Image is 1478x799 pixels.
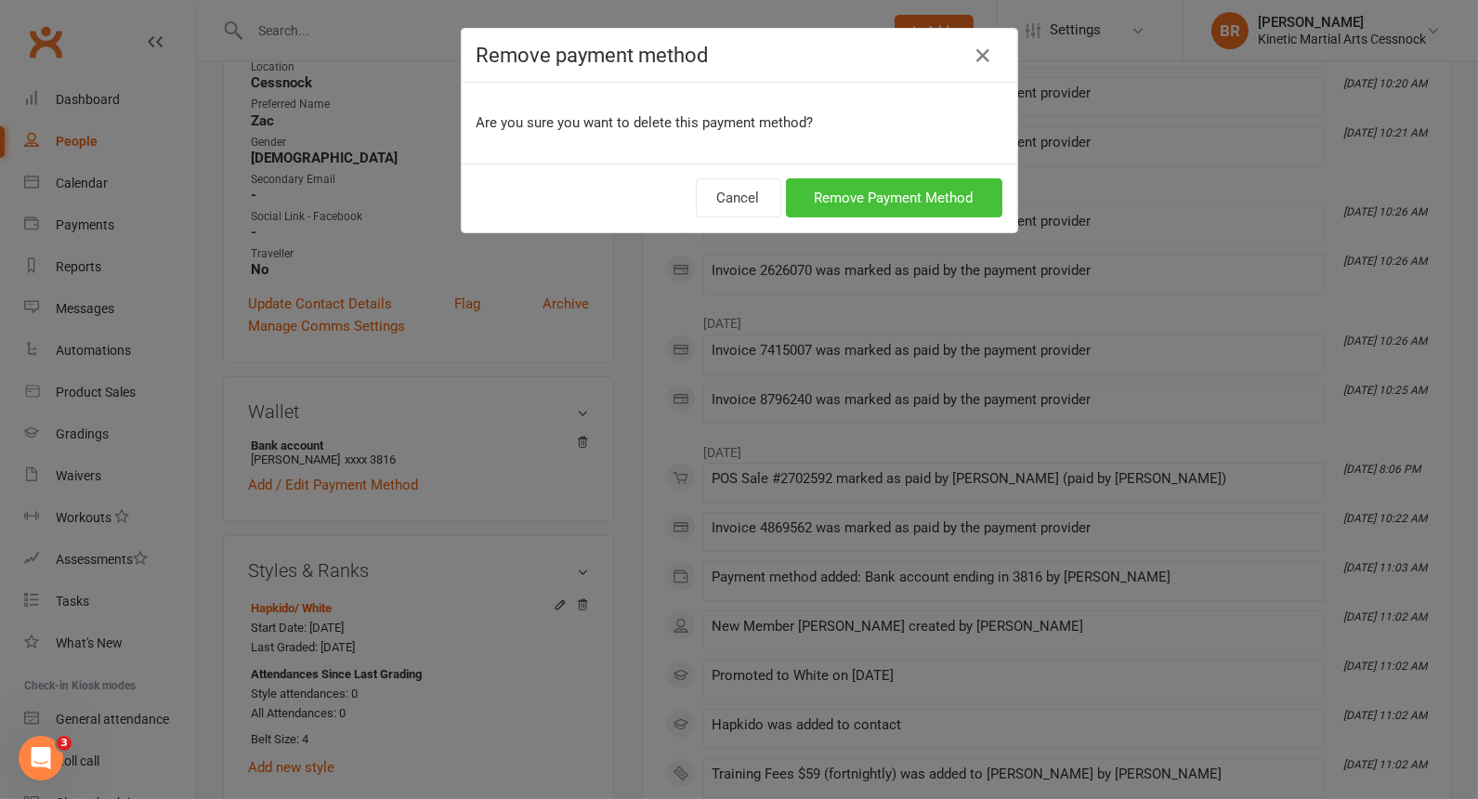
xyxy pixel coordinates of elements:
[19,736,63,780] iframe: Intercom live chat
[477,44,1002,67] h4: Remove payment method
[477,111,1002,134] p: Are you sure you want to delete this payment method?
[57,736,72,751] span: 3
[786,178,1002,217] button: Remove Payment Method
[696,178,781,217] button: Cancel
[969,41,999,71] button: Close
